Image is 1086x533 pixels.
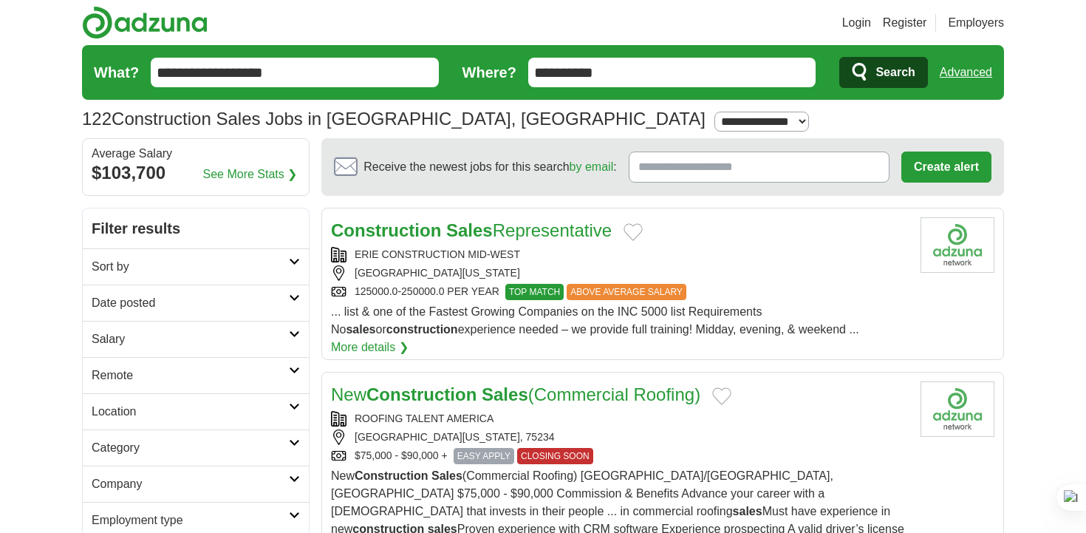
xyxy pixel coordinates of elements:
button: Add to favorite jobs [712,387,731,405]
a: More details ❯ [331,339,409,356]
h1: Construction Sales Jobs in [GEOGRAPHIC_DATA], [GEOGRAPHIC_DATA] [82,109,706,129]
a: Date posted [83,285,309,321]
a: Employers [948,14,1004,32]
h2: Employment type [92,512,289,529]
a: Construction SalesRepresentative [331,220,612,240]
div: ROOFING TALENT AMERICA [331,411,909,427]
a: Login [842,14,871,32]
a: Company [83,466,309,502]
label: Where? [462,61,516,84]
img: Adzuna logo [82,6,208,39]
span: Receive the newest jobs for this search : [363,158,616,176]
img: Company logo [921,217,994,273]
div: 125000.0-250000.0 PER YEAR [331,284,909,300]
a: Register [883,14,927,32]
h2: Category [92,439,289,457]
label: What? [94,61,139,84]
strong: construction [386,323,458,336]
h2: Location [92,403,289,421]
button: Search [839,57,927,88]
button: Add to favorite jobs [624,223,643,241]
h2: Date posted [92,294,289,312]
a: NewConstruction Sales(Commercial Roofing) [331,384,700,404]
strong: Sales [431,469,462,482]
div: ERIE CONSTRUCTION MID-WEST [331,247,909,262]
span: TOP MATCH [505,284,564,300]
a: Salary [83,321,309,357]
a: Advanced [940,58,992,87]
h2: Remote [92,367,289,384]
h2: Sort by [92,258,289,276]
strong: sales [733,505,762,517]
h2: Company [92,475,289,493]
div: $75,000 - $90,000 + [331,448,909,464]
strong: Sales [446,220,493,240]
div: [GEOGRAPHIC_DATA][US_STATE] [331,265,909,281]
a: Sort by [83,248,309,285]
strong: Construction [355,469,428,482]
div: $103,700 [92,160,300,186]
div: Average Salary [92,148,300,160]
a: See More Stats ❯ [203,166,298,183]
span: 122 [82,106,112,132]
a: Location [83,393,309,430]
button: Create alert [901,152,991,183]
a: Category [83,430,309,466]
span: EASY APPLY [454,448,514,464]
strong: Construction [331,220,441,240]
h2: Filter results [83,208,309,248]
div: [GEOGRAPHIC_DATA][US_STATE], 75234 [331,430,909,445]
a: Remote [83,357,309,393]
span: ... list & one of the Fastest Growing Companies on the INC 5000 list Requirements No or experienc... [331,305,859,336]
a: by email [570,160,614,173]
h2: Salary [92,330,289,348]
span: Search [875,58,915,87]
strong: sales [346,323,375,336]
img: Company logo [921,381,994,437]
strong: Sales [482,384,528,404]
span: ABOVE AVERAGE SALARY [567,284,686,300]
span: CLOSING SOON [517,448,593,464]
strong: Construction [366,384,477,404]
